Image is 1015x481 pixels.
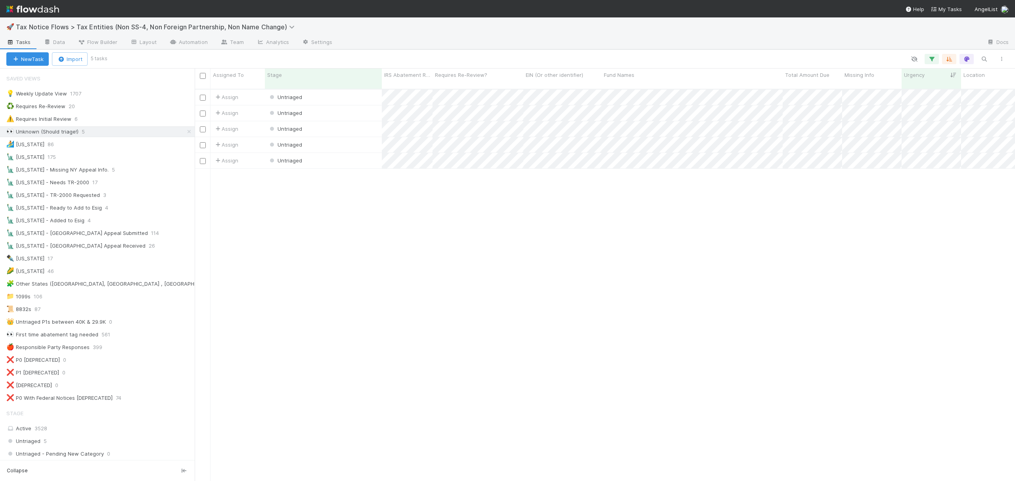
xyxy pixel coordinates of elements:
[6,436,40,446] span: Untriaged
[6,153,14,160] span: 🗽
[6,114,71,124] div: Requires Initial Review
[6,191,14,198] span: 🗽
[250,36,295,49] a: Analytics
[6,254,44,263] div: [US_STATE]
[6,90,14,97] span: 💡
[82,127,93,137] span: 5
[124,36,163,49] a: Layout
[6,344,14,350] span: 🍎
[604,71,634,79] span: Fund Names
[103,190,114,200] span: 3
[101,330,118,340] span: 561
[6,38,31,46] span: Tasks
[6,292,31,302] div: 1099s
[71,36,124,49] a: Flow Builder
[6,241,146,251] div: [US_STATE] - [GEOGRAPHIC_DATA] Appeal Received
[785,71,829,79] span: Total Amount Due
[214,141,238,149] span: Assign
[6,52,49,66] button: NewTask
[905,5,924,13] div: Help
[6,449,104,459] span: Untriaged - Pending New Category
[268,157,302,164] span: Untriaged
[6,331,14,338] span: 👀
[37,36,71,49] a: Data
[6,318,14,325] span: 👑
[6,101,65,111] div: Requires Re-Review
[6,141,14,147] span: 🏄
[200,111,206,116] input: Toggle Row Selected
[904,71,925,79] span: Urgency
[200,158,206,164] input: Toggle Row Selected
[268,141,302,149] div: Untriaged
[78,38,117,46] span: Flow Builder
[63,355,74,365] span: 0
[151,228,167,238] span: 114
[6,368,59,378] div: P1 [DEPRECATED]
[6,228,148,238] div: [US_STATE] - [GEOGRAPHIC_DATA] Appeal Submitted
[6,103,14,109] span: ♻️
[845,71,874,79] span: Missing Info
[6,255,14,261] span: ✒️
[931,5,962,13] a: My Tasks
[34,425,47,431] span: 3528
[6,127,79,137] div: Unknown (Should triage!)
[91,55,107,62] small: 5 tasks
[55,380,66,390] span: 0
[6,242,14,249] span: 🗽
[6,342,90,352] div: Responsible Party Responses
[6,139,44,149] div: [US_STATE]
[6,330,98,340] div: First time abatement tag needed
[6,305,14,312] span: 📜
[268,126,302,132] span: Untriaged
[6,115,14,122] span: ⚠️
[526,71,583,79] span: EIN (Or other identifier)
[6,23,14,30] span: 🚀
[107,449,110,459] span: 0
[6,128,14,135] span: 👀
[6,179,14,185] span: 🗽
[295,36,339,49] a: Settings
[268,125,302,133] div: Untriaged
[6,317,106,327] div: Untriaged P1s between 40K & 29.9K
[6,380,52,390] div: [DEPRECATED]
[6,204,14,211] span: 🗽
[214,157,238,164] span: Assign
[6,216,84,225] div: [US_STATE] - Added to Esig
[268,93,302,101] div: Untriaged
[48,139,62,149] span: 86
[200,142,206,148] input: Toggle Row Selected
[6,266,44,276] div: [US_STATE]
[200,95,206,101] input: Toggle Row Selected
[268,110,302,116] span: Untriaged
[200,73,206,79] input: Toggle All Rows Selected
[268,141,302,148] span: Untriaged
[6,382,14,388] span: ❌
[7,467,28,474] span: Collapse
[6,293,14,300] span: 📁
[6,152,44,162] div: [US_STATE]
[6,279,274,289] div: Other States ([GEOGRAPHIC_DATA], [GEOGRAPHIC_DATA] , [GEOGRAPHIC_DATA], [GEOGRAPHIC_DATA])
[48,266,62,276] span: 46
[6,71,40,86] span: Saved Views
[214,125,238,133] span: Assign
[6,178,89,187] div: [US_STATE] - Needs TR-2000
[384,71,431,79] span: IRS Abatement Requested & Pending
[931,6,962,12] span: My Tasks
[109,317,120,327] span: 0
[6,369,14,376] span: ❌
[6,355,60,365] div: P0 [DEPRECATED]
[268,109,302,117] div: Untriaged
[112,165,123,175] span: 5
[6,267,14,274] span: 🌽
[6,165,109,175] div: [US_STATE] - Missing NY Appeal Info.
[62,368,73,378] span: 0
[268,94,302,100] span: Untriaged
[214,93,238,101] span: Assign
[69,101,83,111] span: 20
[116,393,129,403] span: 74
